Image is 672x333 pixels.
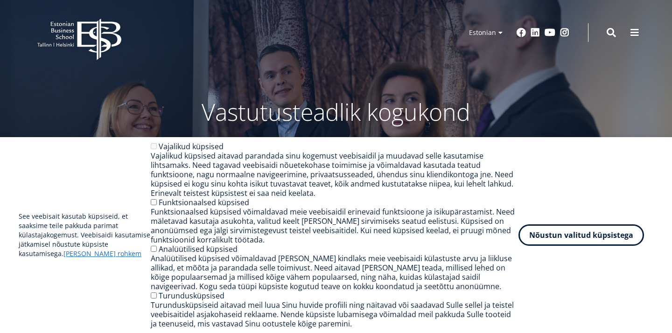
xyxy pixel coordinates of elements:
[560,28,569,37] a: Instagram
[19,212,151,258] p: See veebisait kasutab küpsiseid, et saaksime teile pakkuda parimat külastajakogemust. Veebisaidi ...
[151,300,518,328] div: Turundusküpsiseid aitavad meil luua Sinu huvide profiili ning näitavad või saadavad Sulle sellel ...
[151,207,518,244] div: Funktsionaalsed küpsised võimaldavad meie veebisaidil erinevaid funktsioone ja isikupärastamist. ...
[517,28,526,37] a: Facebook
[151,151,518,198] div: Vajalikud küpsised aitavad parandada sinu kogemust veebisaidil ja muudavad selle kasutamise lihts...
[159,197,249,208] label: Funktsionaalsed küpsised
[159,291,224,301] label: Turundusküpsised
[151,254,518,291] div: Analüütilised küpsised võimaldavad [PERSON_NAME] kindlaks meie veebisaidi külastuste arvu ja liik...
[159,244,238,254] label: Analüütilised küpsised
[89,98,583,126] p: Vastutusteadlik kogukond
[531,28,540,37] a: Linkedin
[518,224,644,246] button: Nõustun valitud küpsistega
[545,28,555,37] a: Youtube
[159,141,224,152] label: Vajalikud küpsised
[63,249,141,258] a: [PERSON_NAME] rohkem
